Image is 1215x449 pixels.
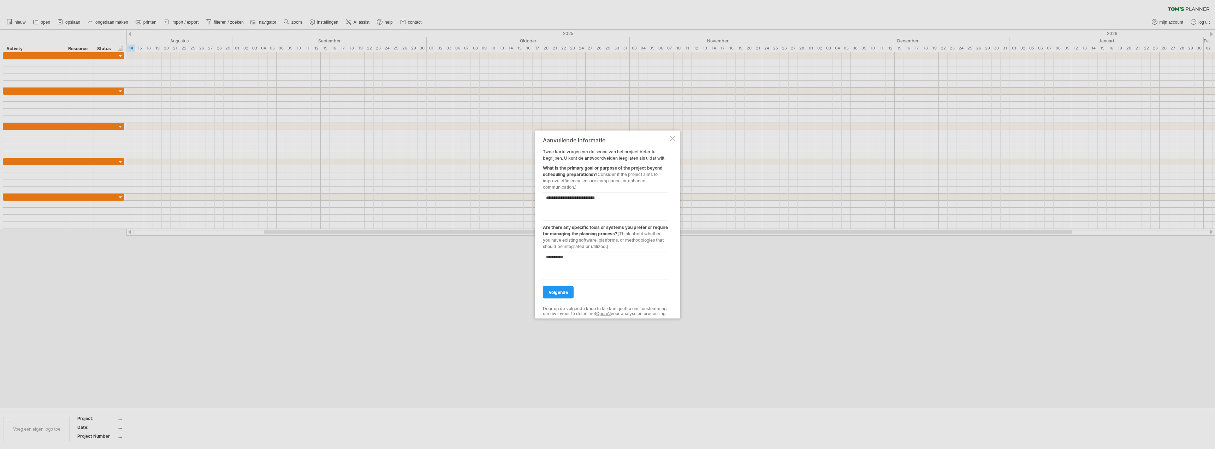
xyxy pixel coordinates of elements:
[543,220,668,249] div: Are there any specific tools or systems you prefer or require for managing the planning process?
[543,137,668,312] div: Twee korte vragen om de scope van het project beter te begrijpen. U kunt de antwoordvelden leeg l...
[543,286,574,298] a: volgende
[543,231,664,249] span: (Think about whether you have existing software, platforms, or methodologies that should be integ...
[543,171,658,189] span: (Consider if the project aims to improve efficiency, ensure compliance, or enhance communication.)
[596,311,611,316] a: OpenAI
[543,137,668,143] div: Aanvullende informatie
[543,161,668,190] div: What is the primary goal or purpose of the project beyond scheduling preparations?
[543,306,668,316] div: Door op de volgende knop te klikken geeft u ons toestemming om uw invoer te delen met voor analys...
[549,289,568,295] span: volgende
